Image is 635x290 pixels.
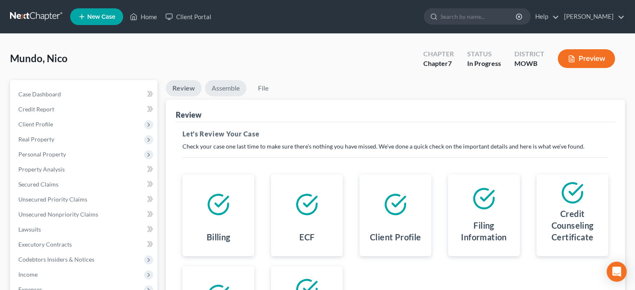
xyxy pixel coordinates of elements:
[299,231,314,243] h4: ECF
[12,87,157,102] a: Case Dashboard
[18,91,61,98] span: Case Dashboard
[18,241,72,248] span: Executory Contracts
[12,207,157,222] a: Unsecured Nonpriority Claims
[560,9,625,24] a: [PERSON_NAME]
[18,166,65,173] span: Property Analysis
[166,80,202,96] a: Review
[12,162,157,177] a: Property Analysis
[467,49,501,59] div: Status
[18,136,54,143] span: Real Property
[18,121,53,128] span: Client Profile
[126,9,161,24] a: Home
[607,262,627,282] div: Open Intercom Messenger
[531,9,559,24] a: Help
[12,102,157,117] a: Credit Report
[182,142,608,151] p: Check your case one last time to make sure there's nothing you have missed. We've done a quick ch...
[18,106,54,113] span: Credit Report
[18,271,38,278] span: Income
[514,49,544,59] div: District
[423,49,454,59] div: Chapter
[205,80,246,96] a: Assemble
[10,52,68,64] span: Mundo, Nico
[448,59,452,67] span: 7
[543,208,602,243] h4: Credit Counseling Certificate
[12,237,157,252] a: Executory Contracts
[176,110,202,120] div: Review
[18,196,87,203] span: Unsecured Priority Claims
[12,177,157,192] a: Secured Claims
[455,219,513,243] h4: Filing Information
[558,49,615,68] button: Preview
[161,9,215,24] a: Client Portal
[440,9,517,24] input: Search by name...
[18,181,58,188] span: Secured Claims
[423,59,454,68] div: Chapter
[207,231,230,243] h4: Billing
[12,222,157,237] a: Lawsuits
[370,231,421,243] h4: Client Profile
[514,59,544,68] div: MOWB
[18,211,98,218] span: Unsecured Nonpriority Claims
[12,192,157,207] a: Unsecured Priority Claims
[18,151,66,158] span: Personal Property
[467,59,501,68] div: In Progress
[18,256,94,263] span: Codebtors Insiders & Notices
[182,129,608,139] h5: Let's Review Your Case
[250,80,276,96] a: File
[18,226,41,233] span: Lawsuits
[87,14,115,20] span: New Case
